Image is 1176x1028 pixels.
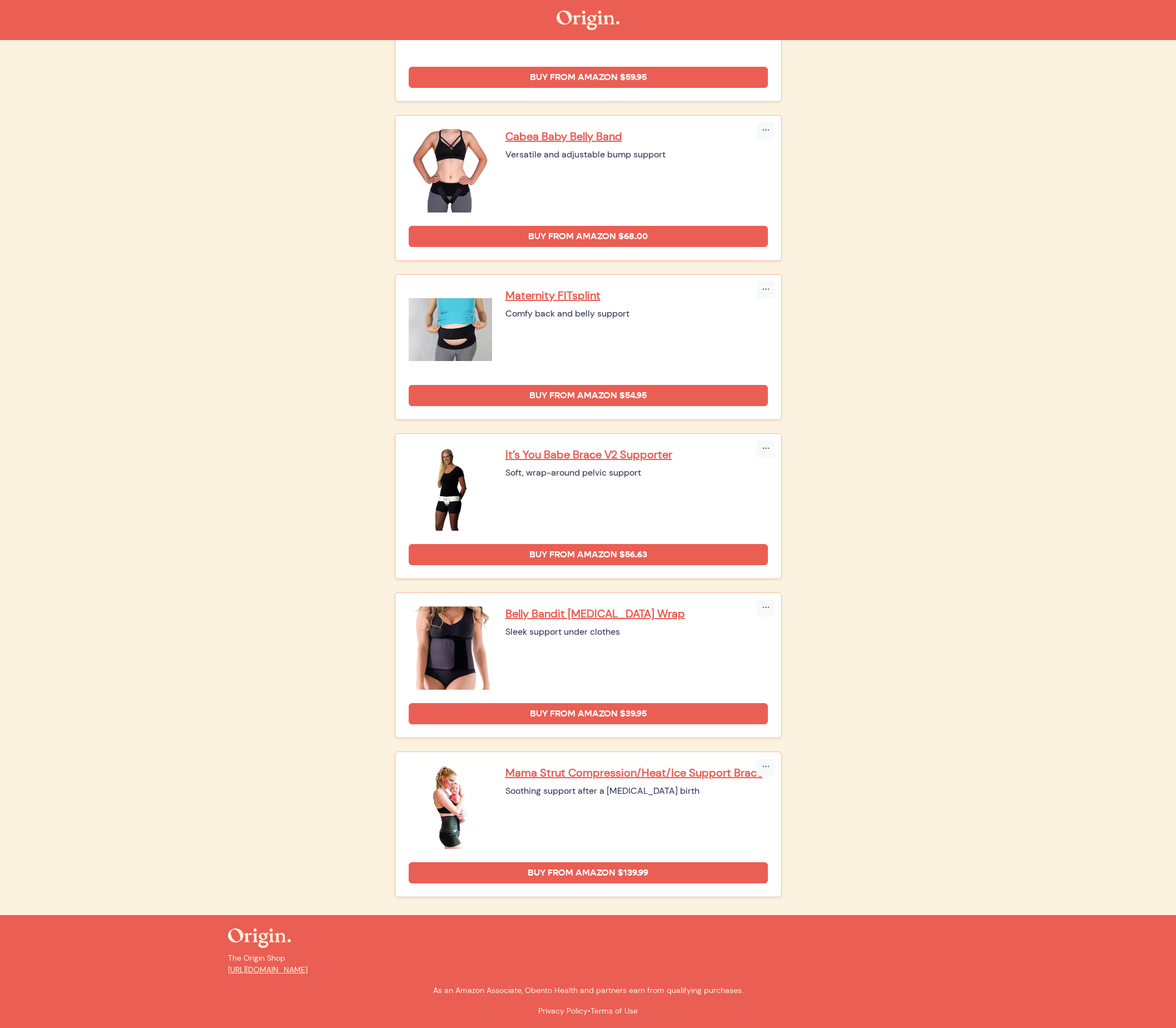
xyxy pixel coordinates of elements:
img: The Origin Shop [557,11,619,30]
div: Soothing support after a [MEDICAL_DATA] birth [505,784,768,798]
div: Comfy back and belly support [505,307,768,320]
img: Maternity FITsplint [409,288,492,372]
a: Maternity FITsplint [505,288,768,303]
a: Terms of Use [591,1006,638,1016]
p: As an Amazon Associate, Obento Health and partners earn from qualifying purchases. [228,985,949,996]
a: [URL][DOMAIN_NAME] [228,965,307,975]
img: Cabea Baby Belly Band [409,129,492,212]
a: Mama Strut Compression/Heat/Ice Support Brace [505,765,768,780]
a: Buy from Amazon $39.95 [409,703,768,724]
a: Buy from Amazon $54.95 [409,385,768,406]
p: The Origin Shop [228,952,949,976]
img: The Origin Shop [228,928,291,948]
div: Versatile and adjustable bump support [505,148,768,161]
a: Buy from Amazon $59.95 [409,67,768,88]
img: It’s You Babe Brace V2 Supporter [409,447,492,531]
a: It’s You Babe Brace V2 Supporter [505,447,768,462]
div: Soft, wrap-around pelvic support [505,466,768,480]
p: • [228,1005,949,1017]
a: Buy from Amazon $68.00 [409,226,768,247]
a: Privacy Policy [538,1006,588,1016]
img: Belly Bandit Postpartum Wrap [409,606,492,690]
a: Cabea Baby Belly Band [505,129,768,144]
a: Belly Bandit [MEDICAL_DATA] Wrap [505,606,768,621]
div: Sleek support under clothes [505,625,768,639]
a: Buy from Amazon $56.63 [409,544,768,565]
img: Mama Strut Compression/Heat/Ice Support Brace [409,765,492,849]
a: Buy from Amazon $139.99 [409,862,768,883]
